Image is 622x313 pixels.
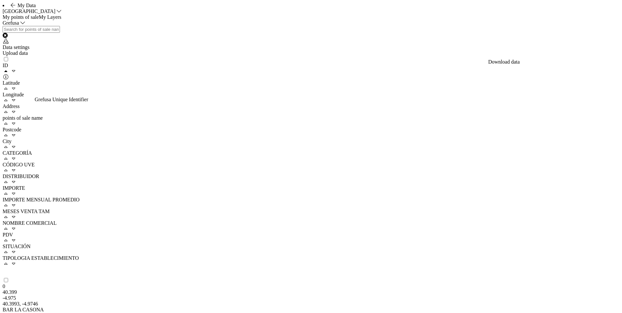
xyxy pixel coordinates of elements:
a: My points of sale [3,14,39,20]
span: SITUACIÓN [3,244,30,249]
div: Data settings [3,44,619,50]
span: City [3,138,12,144]
span: points of sale name [3,115,43,121]
span: Grefusa [3,20,19,26]
span: Latitude [3,80,20,86]
div: Grefusa Unique Identifier [35,97,88,102]
span: CÓDIGO UVE [3,162,35,167]
div: 0 [3,283,29,289]
div: 40.3993, -4.9746 [3,301,39,307]
span: Longitude [3,92,24,97]
span: My Data [17,3,36,8]
span: NOMBRE COMERCIAL [3,220,57,226]
span: DISTRIBUIDOR [3,174,39,179]
div: Download data [488,59,520,65]
span: IMPORTE [3,185,25,191]
a: My Layers [39,14,62,20]
span: PDV [3,232,13,237]
span: Support [13,5,35,10]
div: BAR LA CASONA [3,307,79,313]
div: 40.399 [3,289,34,295]
span: Postcode [3,127,21,132]
span: ID [3,63,8,68]
span: Address [3,103,19,109]
div: Upload data [3,50,619,56]
span: IMPORTE MENSUAL PROMEDIO [3,197,80,202]
div: -4.975 [3,295,38,301]
span: CATEGORÍA [3,150,32,156]
span: [GEOGRAPHIC_DATA] [3,8,55,14]
span: MESES VENTA TAM [3,209,50,214]
span: TIPOLOGIA ESTABLECIMIENTO [3,255,79,261]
